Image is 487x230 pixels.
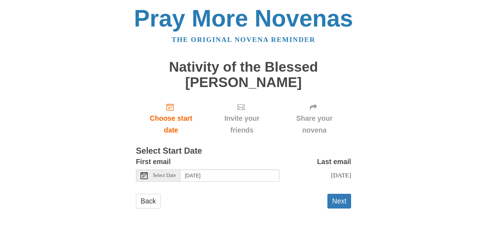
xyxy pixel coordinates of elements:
[136,156,171,168] label: First email
[134,5,353,32] a: Pray More Novenas
[172,36,316,43] a: The original novena reminder
[285,112,344,136] span: Share your novena
[136,147,351,156] h3: Select Start Date
[136,97,206,140] a: Choose start date
[206,97,278,140] div: Click "Next" to confirm your start date first.
[136,59,351,90] h1: Nativity of the Blessed [PERSON_NAME]
[317,156,351,168] label: Last email
[143,112,199,136] span: Choose start date
[153,173,176,178] span: Select Date
[278,97,351,140] div: Click "Next" to confirm your start date first.
[213,112,270,136] span: Invite your friends
[327,194,351,209] button: Next
[136,194,161,209] a: Back
[331,172,351,179] span: [DATE]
